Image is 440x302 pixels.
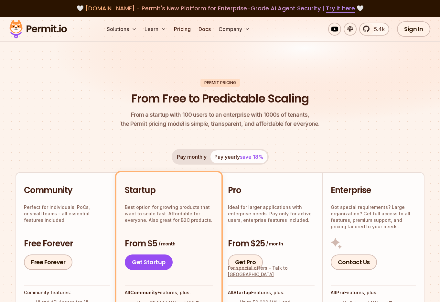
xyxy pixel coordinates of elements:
[326,4,355,13] a: Try it here
[266,241,283,247] span: / month
[24,185,110,196] h2: Community
[158,241,175,247] span: / month
[125,185,213,196] h2: Startup
[233,290,251,295] strong: Startup
[121,110,320,128] p: the Permit pricing model is simple, transparent, and affordable for everyone.
[331,204,416,230] p: Got special requirements? Large organization? Get full access to all features, premium support, a...
[24,238,110,250] h3: Free Forever
[196,23,213,36] a: Docs
[331,289,416,296] h4: All Features, plus:
[24,204,110,223] p: Perfect for individuals, PoCs, or small teams - all essential features included.
[228,254,263,270] a: Get Pro
[359,23,389,36] a: 5.4k
[125,238,213,250] h3: From $5
[24,254,72,270] a: Free Forever
[121,110,320,119] span: From a startup with 100 users to an enterprise with 1000s of tenants,
[200,79,240,87] div: Permit Pricing
[125,254,173,270] a: Get Startup
[228,204,315,223] p: Ideal for larger applications with enterprise needs. Pay only for active users, enterprise featur...
[228,265,315,278] div: For special offers -
[397,21,430,37] a: Sign In
[336,290,344,295] strong: Pro
[228,289,315,296] h4: All Features, plus:
[370,25,385,33] span: 5.4k
[24,289,110,296] h4: Community features:
[331,254,377,270] a: Contact Us
[16,4,424,13] div: 🤍 🤍
[6,18,70,40] img: Permit logo
[142,23,169,36] button: Learn
[130,290,157,295] strong: Community
[228,185,315,196] h2: Pro
[171,23,193,36] a: Pricing
[85,4,355,12] span: [DOMAIN_NAME] - Permit's New Platform for Enterprise-Grade AI Agent Security |
[125,204,213,223] p: Best option for growing products that want to scale fast. Affordable for everyone. Also great for...
[131,91,309,107] h1: From Free to Predictable Scaling
[173,150,210,163] button: Pay monthly
[125,289,213,296] h4: All Features, plus:
[216,23,252,36] button: Company
[331,185,416,196] h2: Enterprise
[104,23,139,36] button: Solutions
[228,238,315,250] h3: From $25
